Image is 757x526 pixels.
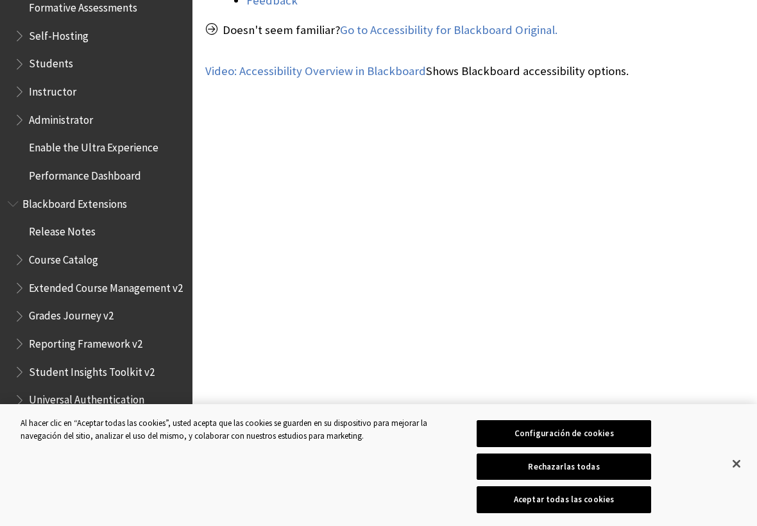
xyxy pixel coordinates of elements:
span: Release Notes [29,221,96,239]
div: Al hacer clic en “Aceptar todas las cookies”, usted acepta que las cookies se guarden en su dispo... [21,417,454,442]
nav: Book outline for Blackboard Extensions [8,193,185,420]
span: Instructor [29,81,76,98]
span: Self-Hosting [29,25,89,42]
span: Blackboard Extensions [22,193,127,210]
span: Universal Authentication Solution v2 [29,389,183,420]
span: Grades Journey v2 [29,305,114,323]
button: Configuración de cookies [477,420,651,447]
span: Enable the Ultra Experience [29,137,158,155]
button: Aceptar todas las cookies [477,486,651,513]
a: Video: Accessibility Overview in Blackboard [205,64,426,79]
span: Students [29,53,73,71]
button: Cerrar [722,450,751,478]
span: Course Catalog [29,249,98,266]
span: Extended Course Management v2 [29,277,183,294]
p: Doesn't seem familiar? [205,22,744,38]
span: Administrator [29,109,93,126]
button: Rechazarlas todas [477,454,651,480]
span: Reporting Framework v2 [29,333,142,350]
p: Shows Blackboard accessibility options. [205,63,744,80]
span: Performance Dashboard [29,165,141,182]
a: Go to Accessibility for Blackboard Original. [340,22,557,38]
span: Student Insights Toolkit v2 [29,361,155,378]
